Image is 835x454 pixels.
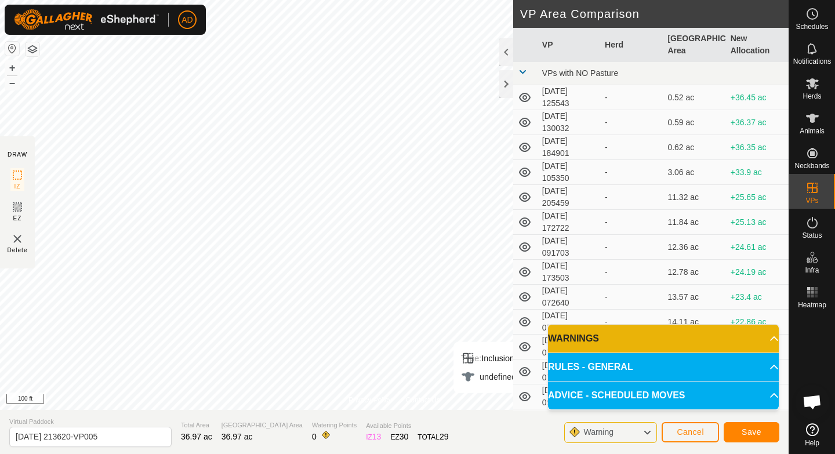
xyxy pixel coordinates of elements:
div: EZ [390,431,408,443]
td: 0.52 ac [663,85,725,110]
div: Inclusion Zone [461,351,543,365]
span: 29 [440,432,449,441]
img: Gallagher Logo [14,9,159,30]
a: Privacy Policy [348,395,392,405]
span: 13 [372,432,382,441]
div: TOTAL [418,431,448,443]
th: VP [538,28,600,62]
div: IZ [366,431,381,443]
span: EZ [13,214,22,223]
span: VPs with NO Pasture [542,68,619,78]
span: Animals [800,128,825,135]
td: [DATE] 072714 [538,310,600,335]
span: Herds [803,93,821,100]
td: [DATE] 172722 [538,210,600,235]
td: [DATE] 173503 [538,260,600,285]
a: Help [789,419,835,451]
span: 36.97 ac [181,432,212,441]
span: [GEOGRAPHIC_DATA] Area [222,420,303,430]
td: 11.32 ac [663,185,725,210]
td: [DATE] 105350 [538,160,600,185]
span: Total Area [181,420,212,430]
span: Save [742,427,761,437]
button: Cancel [662,422,719,442]
div: - [605,166,658,179]
span: Watering Points [312,420,357,430]
td: +36.45 ac [726,85,789,110]
button: Save [724,422,779,442]
p-accordion-header: RULES - GENERAL [548,353,779,381]
td: +36.37 ac [726,110,789,135]
div: - [605,241,658,253]
div: - [605,141,658,154]
span: Virtual Paddock [9,417,172,427]
span: RULES - GENERAL [548,360,633,374]
span: WARNINGS [548,332,599,346]
div: undefined Animal [461,370,543,384]
img: VP [10,232,24,246]
td: 12.78 ac [663,260,725,285]
td: +24.19 ac [726,260,789,285]
a: Contact Us [406,395,440,405]
span: 36.97 ac [222,432,253,441]
div: DRAW [8,150,27,159]
td: +24.61 ac [726,235,789,260]
th: New Allocation [726,28,789,62]
td: [DATE] 125543 [538,85,600,110]
td: 14.11 ac [663,310,725,335]
td: [DATE] 091427 [538,384,600,409]
span: Heatmap [798,302,826,308]
span: Neckbands [794,162,829,169]
td: 11.84 ac [663,210,725,235]
button: – [5,76,19,90]
td: [DATE] 130032 [538,110,600,135]
td: 13.57 ac [663,285,725,310]
td: +25.65 ac [726,185,789,210]
td: 0.62 ac [663,135,725,160]
td: [DATE] 071350 [538,409,600,434]
div: - [605,316,658,328]
span: Warning [583,427,613,437]
td: 0.59 ac [663,110,725,135]
td: +25.13 ac [726,210,789,235]
button: Reset Map [5,42,19,56]
div: - [605,291,658,303]
td: [DATE] 072640 [538,285,600,310]
td: +22.86 ac [726,310,789,335]
span: 30 [400,432,409,441]
td: [DATE] 205459 [538,185,600,210]
button: Map Layers [26,42,39,56]
div: - [605,92,658,104]
td: +36.35 ac [726,135,789,160]
td: [DATE] 184901 [538,135,600,160]
div: - [605,191,658,204]
span: 0 [312,432,317,441]
td: 3.06 ac [663,160,725,185]
span: Notifications [793,58,831,65]
td: +23.4 ac [726,285,789,310]
span: VPs [805,197,818,204]
th: Herd [600,28,663,62]
button: + [5,61,19,75]
td: [DATE] 073117 [538,335,600,359]
td: [DATE] 091703 [538,235,600,260]
div: Open chat [795,384,830,419]
td: +33.9 ac [726,160,789,185]
td: 12.36 ac [663,235,725,260]
span: Available Points [366,421,448,431]
span: Status [802,232,822,239]
p-accordion-header: WARNINGS [548,325,779,353]
h2: VP Area Comparison [520,7,789,21]
div: - [605,216,658,228]
span: IZ [14,182,21,191]
span: Cancel [677,427,704,437]
th: [GEOGRAPHIC_DATA] Area [663,28,725,62]
td: [DATE] 073249 [538,359,600,384]
span: Delete [8,246,28,255]
span: Schedules [796,23,828,30]
div: - [605,266,658,278]
div: - [605,117,658,129]
span: Help [805,440,819,446]
span: AD [181,14,193,26]
p-accordion-header: ADVICE - SCHEDULED MOVES [548,382,779,409]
